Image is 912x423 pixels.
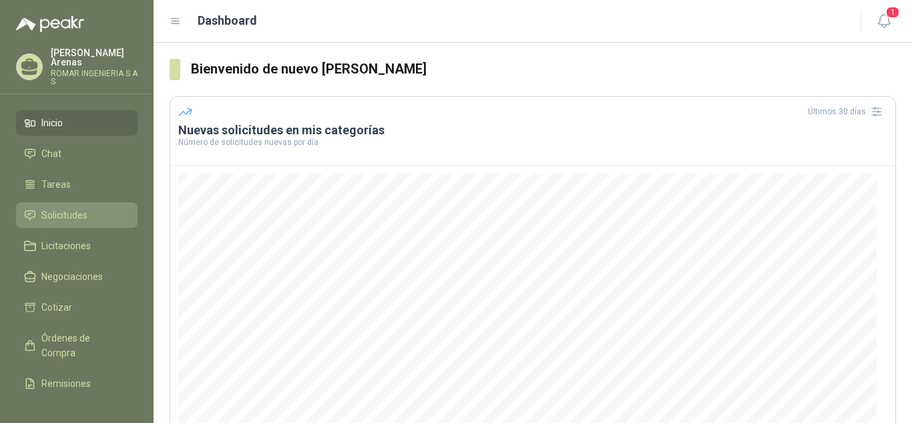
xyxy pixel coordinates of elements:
[16,264,138,289] a: Negociaciones
[41,376,91,391] span: Remisiones
[191,59,896,80] h3: Bienvenido de nuevo [PERSON_NAME]
[51,48,138,67] p: [PERSON_NAME] Arenas
[16,233,138,259] a: Licitaciones
[16,202,138,228] a: Solicitudes
[885,6,900,19] span: 1
[16,295,138,320] a: Cotizar
[41,239,91,253] span: Licitaciones
[41,269,103,284] span: Negociaciones
[178,138,887,146] p: Número de solicitudes nuevas por día
[198,11,257,30] h1: Dashboard
[16,110,138,136] a: Inicio
[872,9,896,33] button: 1
[41,208,87,223] span: Solicitudes
[41,116,63,130] span: Inicio
[16,172,138,197] a: Tareas
[41,331,125,360] span: Órdenes de Compra
[41,177,71,192] span: Tareas
[16,141,138,166] a: Chat
[41,146,61,161] span: Chat
[16,325,138,366] a: Órdenes de Compra
[41,300,72,315] span: Cotizar
[16,16,84,32] img: Logo peakr
[51,69,138,86] p: ROMAR INGENIERIA S A S
[808,101,887,122] div: Últimos 30 días
[16,371,138,396] a: Remisiones
[178,122,887,138] h3: Nuevas solicitudes en mis categorías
